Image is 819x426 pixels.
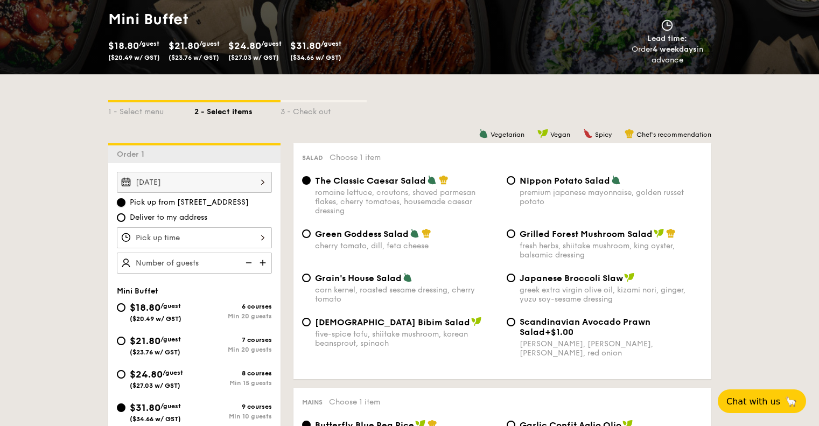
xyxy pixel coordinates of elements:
[281,102,367,117] div: 3 - Check out
[507,318,515,326] input: Scandinavian Avocado Prawn Salad+$1.00[PERSON_NAME], [PERSON_NAME], [PERSON_NAME], red onion
[321,40,341,47] span: /guest
[520,339,703,358] div: [PERSON_NAME], [PERSON_NAME], [PERSON_NAME], red onion
[315,229,409,239] span: Green Goddess Salad
[160,302,181,310] span: /guest
[194,312,272,320] div: Min 20 guests
[624,273,635,282] img: icon-vegan.f8ff3823.svg
[302,274,311,282] input: Grain's House Saladcorn kernel, roasted sesame dressing, cherry tomato
[595,131,612,138] span: Spicy
[194,102,281,117] div: 2 - Select items
[315,273,402,283] span: Grain's House Salad
[611,175,621,185] img: icon-vegetarian.fe4039eb.svg
[194,413,272,420] div: Min 10 guests
[520,176,610,186] span: Nippon Potato Salad
[422,228,431,238] img: icon-chef-hat.a58ddaea.svg
[315,285,498,304] div: corn kernel, roasted sesame dressing, cherry tomato
[583,129,593,138] img: icon-spicy.37a8142b.svg
[507,229,515,238] input: Grilled Forest Mushroom Saladfresh herbs, shiitake mushroom, king oyster, balsamic dressing
[302,176,311,185] input: The Classic Caesar Saladromaine lettuce, croutons, shaved parmesan flakes, cherry tomatoes, house...
[315,241,498,250] div: cherry tomato, dill, feta cheese
[520,285,703,304] div: greek extra virgin olive oil, kizami nori, ginger, yuzu soy-sesame dressing
[194,403,272,410] div: 9 courses
[108,10,405,29] h1: Mini Buffet
[647,34,687,43] span: Lead time:
[537,129,548,138] img: icon-vegan.f8ff3823.svg
[403,273,412,282] img: icon-vegetarian.fe4039eb.svg
[726,396,780,407] span: Chat with us
[139,40,159,47] span: /guest
[302,399,323,406] span: Mains
[666,228,676,238] img: icon-chef-hat.a58ddaea.svg
[130,382,180,389] span: ($27.03 w/ GST)
[302,318,311,326] input: [DEMOGRAPHIC_DATA] Bibim Saladfive-spice tofu, shiitake mushroom, korean beansprout, spinach
[194,379,272,387] div: Min 15 guests
[479,129,488,138] img: icon-vegetarian.fe4039eb.svg
[108,40,139,52] span: $18.80
[653,45,697,54] strong: 4 weekdays
[330,153,381,162] span: Choose 1 item
[659,19,675,31] img: icon-clock.2db775ea.svg
[117,337,125,345] input: $21.80/guest($23.76 w/ GST)7 coursesMin 20 guests
[194,303,272,310] div: 6 courses
[130,212,207,223] span: Deliver to my address
[117,303,125,312] input: $18.80/guest($20.49 w/ GST)6 coursesMin 20 guests
[130,368,163,380] span: $24.80
[130,335,160,347] span: $21.80
[471,317,482,326] img: icon-vegan.f8ff3823.svg
[228,54,279,61] span: ($27.03 w/ GST)
[117,172,272,193] input: Event date
[130,415,181,423] span: ($34.66 w/ GST)
[240,253,256,273] img: icon-reduce.1d2dbef1.svg
[194,336,272,344] div: 7 courses
[194,369,272,377] div: 8 courses
[228,40,261,52] span: $24.80
[520,317,650,337] span: Scandinavian Avocado Prawn Salad
[520,229,653,239] span: Grilled Forest Mushroom Salad
[625,129,634,138] img: icon-chef-hat.a58ddaea.svg
[160,402,181,410] span: /guest
[654,228,664,238] img: icon-vegan.f8ff3823.svg
[427,175,437,185] img: icon-vegetarian.fe4039eb.svg
[315,317,470,327] span: [DEMOGRAPHIC_DATA] Bibim Salad
[169,54,219,61] span: ($23.76 w/ GST)
[439,175,449,185] img: icon-chef-hat.a58ddaea.svg
[163,369,183,376] span: /guest
[520,188,703,206] div: premium japanese mayonnaise, golden russet potato
[329,397,380,407] span: Choose 1 item
[169,40,199,52] span: $21.80
[199,40,220,47] span: /guest
[785,395,797,408] span: 🦙
[718,389,806,413] button: Chat with us🦙
[117,253,272,274] input: Number of guests
[619,44,716,66] div: Order in advance
[194,346,272,353] div: Min 20 guests
[507,274,515,282] input: Japanese Broccoli Slawgreek extra virgin olive oil, kizami nori, ginger, yuzu soy-sesame dressing
[545,327,573,337] span: +$1.00
[261,40,282,47] span: /guest
[507,176,515,185] input: Nippon Potato Saladpremium japanese mayonnaise, golden russet potato
[130,197,249,208] span: Pick up from [STREET_ADDRESS]
[117,227,272,248] input: Pick up time
[520,241,703,260] div: fresh herbs, shiitake mushroom, king oyster, balsamic dressing
[130,315,181,323] span: ($20.49 w/ GST)
[117,370,125,379] input: $24.80/guest($27.03 w/ GST)8 coursesMin 15 guests
[130,302,160,313] span: $18.80
[130,402,160,414] span: $31.80
[410,228,419,238] img: icon-vegetarian.fe4039eb.svg
[636,131,711,138] span: Chef's recommendation
[290,54,341,61] span: ($34.66 w/ GST)
[117,287,158,296] span: Mini Buffet
[491,131,524,138] span: Vegetarian
[117,213,125,222] input: Deliver to my address
[117,403,125,412] input: $31.80/guest($34.66 w/ GST)9 coursesMin 10 guests
[117,150,149,159] span: Order 1
[315,330,498,348] div: five-spice tofu, shiitake mushroom, korean beansprout, spinach
[256,253,272,273] img: icon-add.58712e84.svg
[108,54,160,61] span: ($20.49 w/ GST)
[315,176,426,186] span: The Classic Caesar Salad
[520,273,623,283] span: Japanese Broccoli Slaw
[108,102,194,117] div: 1 - Select menu
[160,336,181,343] span: /guest
[550,131,570,138] span: Vegan
[130,348,180,356] span: ($23.76 w/ GST)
